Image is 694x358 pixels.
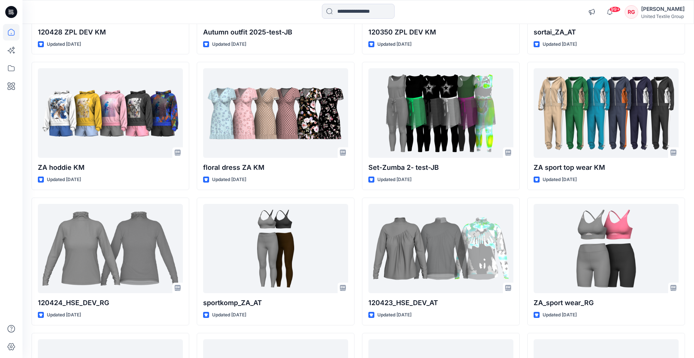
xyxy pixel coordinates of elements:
[534,27,679,37] p: sortai_ZA_AT
[203,68,348,158] a: floral dress ZA KM
[212,40,246,48] p: Updated [DATE]
[377,40,411,48] p: Updated [DATE]
[368,204,513,294] a: 120423_HSE_DEV_AT
[543,311,577,319] p: Updated [DATE]
[377,176,411,184] p: Updated [DATE]
[534,162,679,173] p: ZA sport top wear KM
[534,204,679,294] a: ZA_sport wear_RG
[534,68,679,158] a: ZA sport top wear KM
[609,6,621,12] span: 99+
[47,176,81,184] p: Updated [DATE]
[38,162,183,173] p: ZA hoddie KM
[203,27,348,37] p: Autumn outfit 2025-test-JB
[38,68,183,158] a: ZA hoddie KM
[641,13,685,19] div: United Textile Group
[543,176,577,184] p: Updated [DATE]
[625,5,638,19] div: RG
[641,4,685,13] div: [PERSON_NAME]
[203,204,348,294] a: sportkomp_ZA_AT
[368,27,513,37] p: 120350 ZPL DEV KM
[368,68,513,158] a: Set-Zumba 2- test-JB
[377,311,411,319] p: Updated [DATE]
[47,311,81,319] p: Updated [DATE]
[47,40,81,48] p: Updated [DATE]
[368,298,513,308] p: 120423_HSE_DEV_AT
[212,176,246,184] p: Updated [DATE]
[203,162,348,173] p: floral dress ZA KM
[38,27,183,37] p: 120428 ZPL DEV KM
[543,40,577,48] p: Updated [DATE]
[203,298,348,308] p: sportkomp_ZA_AT
[38,204,183,294] a: 120424_HSE_DEV_RG
[212,311,246,319] p: Updated [DATE]
[534,298,679,308] p: ZA_sport wear_RG
[38,298,183,308] p: 120424_HSE_DEV_RG
[368,162,513,173] p: Set-Zumba 2- test-JB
